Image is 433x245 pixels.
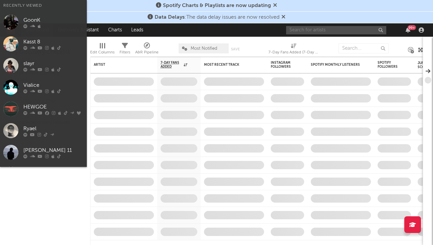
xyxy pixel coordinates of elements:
div: Ryael [23,125,83,133]
div: Spotify Followers [378,61,401,69]
div: Filters [120,40,130,59]
span: Dismiss [281,15,285,20]
button: 99+ [406,27,410,33]
div: 7-Day Fans Added (7-Day Fans Added) [268,48,318,56]
span: Spotify Charts & Playlists are now updating [163,3,271,8]
div: Spotify Monthly Listeners [311,63,361,67]
div: Recently Viewed [3,2,83,10]
span: Data Delays [155,15,185,20]
div: Artist [94,63,144,67]
div: Vialice [23,81,83,89]
div: HEWGOE [23,103,83,111]
span: Most Notified [191,46,217,51]
input: Search... [339,43,389,53]
span: Dismiss [273,3,277,8]
div: A&R Pipeline [135,40,159,59]
div: Instagram Followers [271,61,294,69]
div: Most Recent Track [204,63,254,67]
div: Filters [120,48,130,56]
div: A&R Pipeline [135,48,159,56]
a: Leads [127,23,148,37]
input: Search for artists [286,26,386,34]
div: 99 + [408,25,416,30]
a: Charts [103,23,127,37]
span: : The data delay issues are now resolved [155,15,279,20]
div: GoonK [23,16,83,24]
div: Edit Columns [90,40,115,59]
div: 7-Day Fans Added (7-Day Fans Added) [268,40,318,59]
button: Save [231,47,240,51]
span: 7-Day Fans Added [161,61,182,69]
div: Edit Columns [90,48,115,56]
div: Kasst 8 [23,38,83,46]
div: [PERSON_NAME] 11 [23,147,83,155]
div: slayr [23,60,83,68]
